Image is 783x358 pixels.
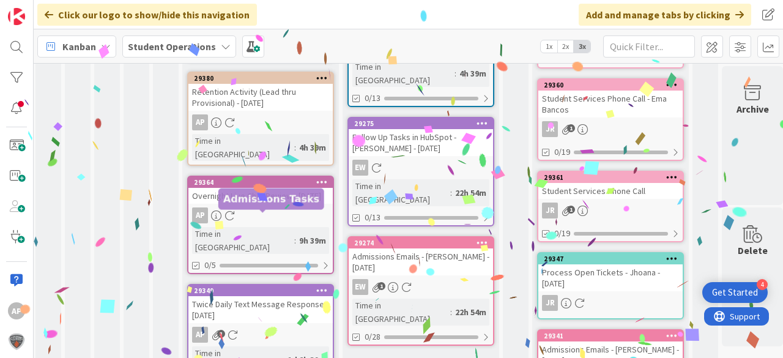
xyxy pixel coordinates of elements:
div: 29361 [538,172,683,183]
div: Time in [GEOGRAPHIC_DATA] [192,134,294,161]
div: 29349Twice Daily Text Message Response - [DATE] [188,285,333,323]
div: 29275 [354,119,493,128]
span: : [294,141,296,154]
div: 29364 [194,178,333,187]
b: Student Operations [128,40,216,53]
div: AP [8,302,25,319]
span: 0/13 [365,92,380,105]
div: EW [352,160,368,176]
div: Archive [737,102,769,116]
span: 1x [541,40,557,53]
div: Delete [738,243,768,258]
div: 29380 [194,74,333,83]
div: 29361Student Services Phone Call [538,172,683,199]
div: JR [538,203,683,218]
span: Support [26,2,56,17]
div: 29361 [544,173,683,182]
div: 4 [757,279,768,290]
span: 3 [217,330,225,338]
span: 3x [574,40,590,53]
div: Student Services Phone Call [538,183,683,199]
span: 0/13 [365,211,380,224]
img: avatar [8,333,25,350]
div: Click our logo to show/hide this navigation [37,4,257,26]
div: Process Open Tickets - Jhoana - [DATE] [538,264,683,291]
div: 29364Overnight Live Chat Review - [DATE] [188,177,333,204]
div: Admissions Emails - [PERSON_NAME] - [DATE] [349,248,493,275]
div: AP [188,207,333,223]
div: Time in [GEOGRAPHIC_DATA] [352,299,450,326]
input: Quick Filter... [603,35,695,58]
h5: Admissions Tasks [223,193,319,204]
div: AP [192,207,208,223]
div: 29364 [188,177,333,188]
span: : [450,186,452,200]
div: Add and manage tabs by clicking [579,4,751,26]
span: 1 [567,124,575,132]
div: 29347Process Open Tickets - Jhoana - [DATE] [538,253,683,291]
div: 9h 39m [296,234,329,247]
div: 29380Retention Activity (Lead thru Provisional) - [DATE] [188,73,333,111]
span: 0/19 [554,227,570,240]
div: 29274 [349,237,493,248]
div: Time in [GEOGRAPHIC_DATA] [192,227,294,254]
div: JR [542,121,558,137]
div: 29275 [349,118,493,129]
div: JR [538,121,683,137]
div: Time in [GEOGRAPHIC_DATA] [352,179,450,206]
div: 29347 [544,255,683,263]
span: 1 [567,206,575,214]
div: Time in [GEOGRAPHIC_DATA] [352,60,455,87]
div: Follow Up Tasks in HubSpot - [PERSON_NAME] - [DATE] [349,129,493,156]
div: AP [192,114,208,130]
div: JR [542,295,558,311]
span: 0/28 [365,330,380,343]
div: Open Get Started checklist, remaining modules: 4 [702,282,768,303]
div: 29275Follow Up Tasks in HubSpot - [PERSON_NAME] - [DATE] [349,118,493,156]
div: 29380 [188,73,333,84]
div: 29347 [538,253,683,264]
span: : [294,234,296,247]
div: 29360Student Services Phone Call - Ema Bancos [538,80,683,117]
div: EW [349,279,493,295]
span: : [455,67,456,80]
div: 29360 [544,81,683,89]
div: 29349 [194,286,333,295]
div: EW [349,160,493,176]
div: 29341 [538,330,683,341]
div: JR [542,203,558,218]
div: 29274 [354,239,493,247]
div: Student Services Phone Call - Ema Bancos [538,91,683,117]
div: Overnight Live Chat Review - [DATE] [188,188,333,204]
div: Twice Daily Text Message Response - [DATE] [188,296,333,323]
span: Kanban [62,39,96,54]
div: 29274Admissions Emails - [PERSON_NAME] - [DATE] [349,237,493,275]
span: : [450,305,452,319]
div: 4h 39m [456,67,489,80]
div: JR [538,295,683,311]
span: 1 [377,282,385,290]
span: 0/19 [554,146,570,158]
span: 2x [557,40,574,53]
div: AP [188,114,333,130]
div: 29341 [544,332,683,340]
div: AP [192,327,208,343]
div: AP [188,327,333,343]
div: 22h 54m [452,305,489,319]
div: 29349 [188,285,333,296]
div: Retention Activity (Lead thru Provisional) - [DATE] [188,84,333,111]
span: 0/5 [204,259,216,272]
div: 22h 54m [452,186,489,200]
div: 4h 39m [296,141,329,154]
div: Get Started [712,286,758,299]
div: EW [352,279,368,295]
img: Visit kanbanzone.com [8,8,25,25]
div: 29360 [538,80,683,91]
